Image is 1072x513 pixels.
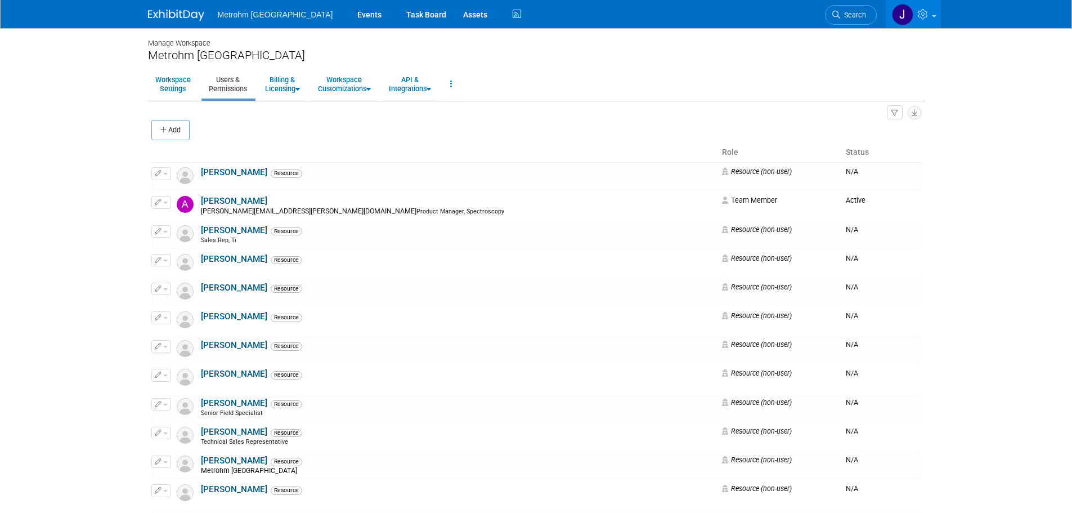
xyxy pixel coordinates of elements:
[201,311,267,322] a: [PERSON_NAME]
[717,143,841,162] th: Role
[722,340,792,349] span: Resource (non-user)
[201,167,267,177] a: [PERSON_NAME]
[148,28,925,48] div: Manage Workspace
[416,208,504,215] span: Product Manager, Spectroscopy
[201,409,263,417] span: Senior Field Specialist
[722,283,792,291] span: Resource (non-user)
[846,283,858,291] span: N/A
[177,283,194,300] img: Resource
[201,207,715,216] div: [PERSON_NAME][EMAIL_ADDRESS][PERSON_NAME][DOMAIN_NAME]
[722,254,792,262] span: Resource (non-user)
[840,11,866,19] span: Search
[201,398,267,408] a: [PERSON_NAME]
[201,340,267,350] a: [PERSON_NAME]
[177,254,194,271] img: Resource
[271,227,302,235] span: Resource
[825,5,877,25] a: Search
[201,237,236,244] span: Sales Rep, Ti
[846,196,865,204] span: Active
[841,143,921,162] th: Status
[722,167,792,176] span: Resource (non-user)
[201,484,267,494] a: [PERSON_NAME]
[177,484,194,501] img: Resource
[177,225,194,242] img: Resource
[271,256,302,264] span: Resource
[148,10,204,21] img: ExhibitDay
[722,427,792,435] span: Resource (non-user)
[177,340,194,357] img: Resource
[201,438,288,445] span: Technical Sales Representative
[177,167,194,184] img: Resource
[846,398,858,407] span: N/A
[201,254,267,264] a: [PERSON_NAME]
[271,429,302,437] span: Resource
[271,169,302,177] span: Resource
[722,196,777,204] span: Team Member
[722,398,792,407] span: Resource (non-user)
[271,342,302,350] span: Resource
[846,369,858,377] span: N/A
[722,369,792,377] span: Resource (non-user)
[382,70,438,98] a: API &Integrations
[846,225,858,234] span: N/A
[177,427,194,444] img: Resource
[846,427,858,435] span: N/A
[201,70,254,98] a: Users &Permissions
[271,314,302,322] span: Resource
[271,371,302,379] span: Resource
[846,456,858,464] span: N/A
[846,167,858,176] span: N/A
[201,225,267,235] a: [PERSON_NAME]
[846,484,858,493] span: N/A
[148,48,925,63] div: Metrohm [GEOGRAPHIC_DATA]
[722,484,792,493] span: Resource (non-user)
[846,340,858,349] span: N/A
[271,400,302,408] span: Resource
[218,10,333,19] span: Metrohm [GEOGRAPHIC_DATA]
[177,196,194,213] img: Adam Hopkins
[148,70,198,98] a: WorkspaceSettings
[271,285,302,293] span: Resource
[722,456,792,464] span: Resource (non-user)
[201,456,267,466] a: [PERSON_NAME]
[177,398,194,415] img: Resource
[892,4,913,25] img: Joanne Yam
[151,120,190,140] button: Add
[258,70,307,98] a: Billing &Licensing
[201,196,267,206] a: [PERSON_NAME]
[271,458,302,466] span: Resource
[177,369,194,386] img: Resource
[846,254,858,262] span: N/A
[201,369,267,379] a: [PERSON_NAME]
[177,311,194,328] img: Resource
[201,283,267,293] a: [PERSON_NAME]
[311,70,378,98] a: WorkspaceCustomizations
[722,225,792,234] span: Resource (non-user)
[271,487,302,494] span: Resource
[846,311,858,320] span: N/A
[201,467,300,475] span: Metrohm [GEOGRAPHIC_DATA]
[177,456,194,472] img: Resource
[722,311,792,320] span: Resource (non-user)
[201,427,267,437] a: [PERSON_NAME]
